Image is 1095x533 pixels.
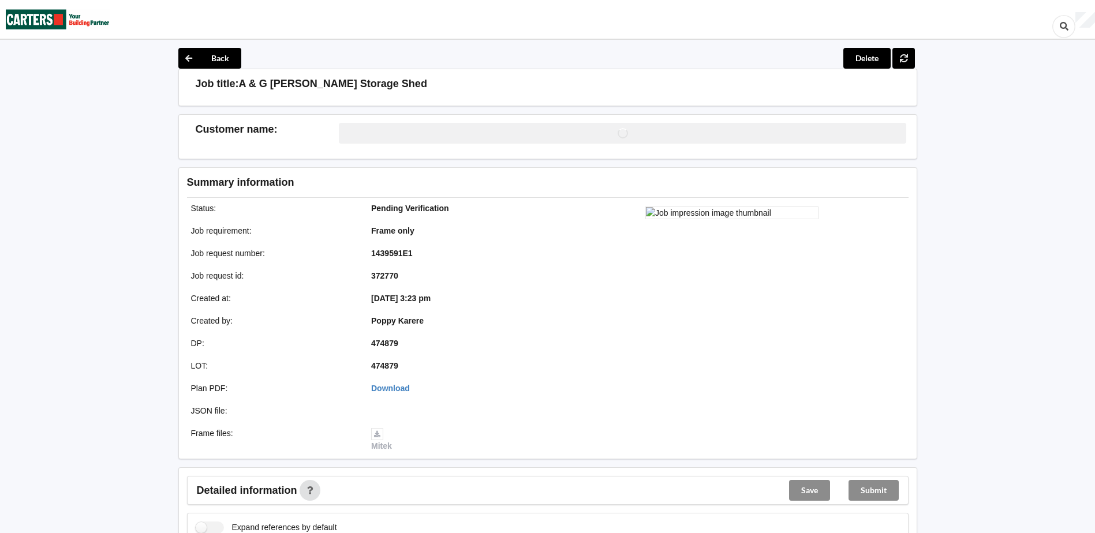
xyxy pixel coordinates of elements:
[197,485,297,496] span: Detailed information
[183,315,364,326] div: Created by :
[183,202,364,214] div: Status :
[183,270,364,281] div: Job request id :
[371,361,398,370] b: 474879
[183,382,364,394] div: Plan PDF :
[183,360,364,371] div: LOT :
[183,292,364,304] div: Created at :
[371,429,392,451] a: Mitek
[196,77,239,91] h3: Job title:
[183,427,364,452] div: Frame files :
[183,337,364,349] div: DP :
[196,123,339,136] h3: Customer name :
[183,405,364,416] div: JSON file :
[371,339,398,348] b: 474879
[371,384,410,393] a: Download
[183,247,364,259] div: Job request number :
[371,226,414,235] b: Frame only
[1075,12,1095,28] div: User Profile
[239,77,427,91] h3: A & G [PERSON_NAME] Storage Shed
[187,176,724,189] h3: Summary information
[178,48,241,69] button: Back
[371,294,431,303] b: [DATE] 3:23 pm
[371,316,424,325] b: Poppy Karere
[371,249,413,258] b: 1439591E1
[371,271,398,280] b: 372770
[6,1,110,38] img: Carters
[843,48,891,69] button: Delete
[645,207,819,219] img: Job impression image thumbnail
[371,204,449,213] b: Pending Verification
[183,225,364,237] div: Job requirement :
